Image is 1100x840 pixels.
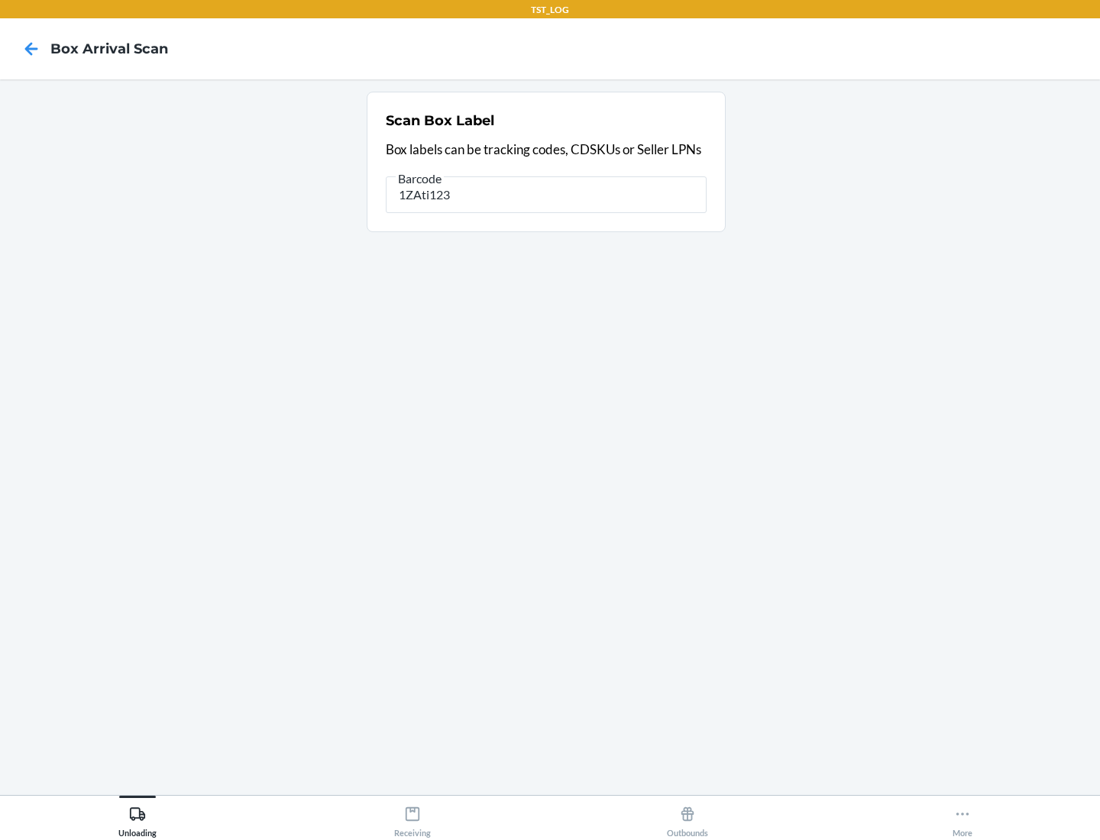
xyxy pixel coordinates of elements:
[386,111,494,131] h2: Scan Box Label
[386,140,707,160] p: Box labels can be tracking codes, CDSKUs or Seller LPNs
[396,171,444,186] span: Barcode
[394,800,431,838] div: Receiving
[825,796,1100,838] button: More
[953,800,972,838] div: More
[118,800,157,838] div: Unloading
[386,176,707,213] input: Barcode
[531,3,569,17] p: TST_LOG
[275,796,550,838] button: Receiving
[50,39,168,59] h4: Box Arrival Scan
[667,800,708,838] div: Outbounds
[550,796,825,838] button: Outbounds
